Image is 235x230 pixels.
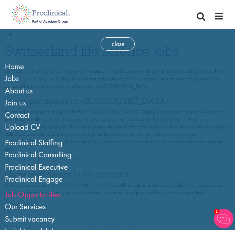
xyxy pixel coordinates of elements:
a: Proclinical Executive [5,162,68,172]
a: Submit vacancy [5,213,55,224]
a: Proclinical Staffing [5,137,62,148]
a: Upload CV [5,122,40,132]
a: Home [5,61,24,72]
a: Jobs [5,73,19,84]
a: About us [5,85,33,96]
a: Our Services [5,201,46,212]
span: 1 [214,209,219,214]
a: Contact [5,110,29,120]
a: Proclinical Consulting [5,149,71,160]
a: Join us [5,97,26,108]
img: Chatbot [214,209,233,228]
span: close [101,37,135,51]
a: Job Opportunities [5,189,61,200]
a: Proclinical Engage [5,174,63,184]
